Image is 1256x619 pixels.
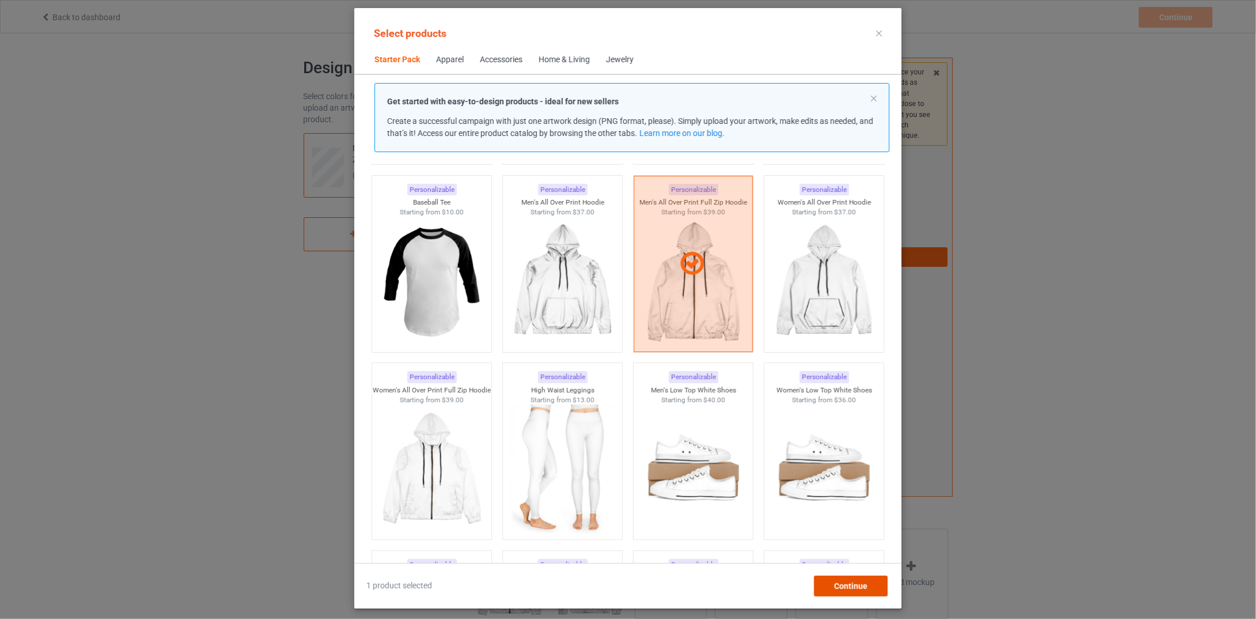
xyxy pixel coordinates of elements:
[814,576,888,597] div: Continue
[539,54,590,66] div: Home & Living
[634,386,754,395] div: Men's Low Top White Shoes
[436,54,464,66] div: Apparel
[372,198,492,207] div: Baseball Tee
[640,129,725,138] a: Learn more on our blog.
[380,405,483,534] img: regular.jpg
[765,198,884,207] div: Women's All Over Print Hoodie
[538,559,588,571] div: Personalizable
[669,371,718,383] div: Personalizable
[573,208,595,216] span: $37.00
[442,208,464,216] span: $10.00
[773,405,876,534] img: regular.jpg
[407,371,457,383] div: Personalizable
[834,396,856,404] span: $36.00
[800,184,849,196] div: Personalizable
[765,207,884,217] div: Starting from
[800,559,849,571] div: Personalizable
[765,395,884,405] div: Starting from
[511,217,614,346] img: regular.jpg
[387,97,619,106] strong: Get started with easy-to-design products - ideal for new sellers
[372,207,492,217] div: Starting from
[634,395,754,405] div: Starting from
[480,54,523,66] div: Accessories
[511,405,614,534] img: regular.jpg
[366,580,432,592] span: 1 product selected
[372,386,492,395] div: Women's All Over Print Full Zip Hoodie
[703,396,725,404] span: $40.00
[503,207,623,217] div: Starting from
[773,217,876,346] img: regular.jpg
[573,396,595,404] span: $13.00
[765,386,884,395] div: Women's Low Top White Shoes
[642,405,745,534] img: regular.jpg
[503,395,623,405] div: Starting from
[366,46,428,74] span: Starter Pack
[387,116,873,138] span: Create a successful campaign with just one artwork design (PNG format, please). Simply upload you...
[669,559,718,571] div: Personalizable
[407,184,457,196] div: Personalizable
[606,54,634,66] div: Jewelry
[538,371,588,383] div: Personalizable
[800,371,849,383] div: Personalizable
[442,396,464,404] span: $39.00
[503,198,623,207] div: Men's All Over Print Hoodie
[538,184,588,196] div: Personalizable
[372,395,492,405] div: Starting from
[380,217,483,346] img: regular.jpg
[834,208,856,216] span: $37.00
[374,27,447,39] span: Select products
[407,559,457,571] div: Personalizable
[834,582,868,591] span: Continue
[503,386,623,395] div: High Waist Leggings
